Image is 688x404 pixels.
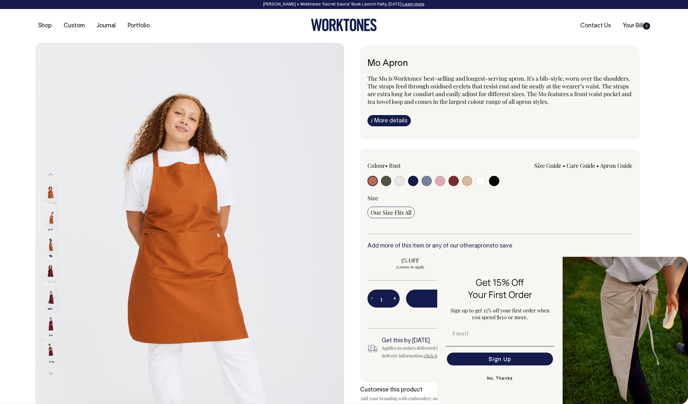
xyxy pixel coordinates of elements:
[447,327,553,340] input: Email
[545,255,630,271] input: 15% OFF 100 more to apply
[389,162,401,169] label: Rust
[44,184,58,206] img: rust
[578,21,613,31] a: Contact Us
[600,162,632,169] a: Apron Guide
[46,167,56,182] button: Previous
[406,290,632,308] button: Add to bill —AUD42.00
[371,117,373,124] span: i
[46,366,56,381] button: Next
[382,344,512,360] div: Applies to orders delivered in Australian metro areas. For all delivery information, .
[125,21,152,31] a: Portfolio
[371,209,412,216] span: One Size Fits All
[563,162,565,169] span: •
[371,264,449,269] span: 25 more to apply
[534,162,561,169] a: Size Guide
[424,353,444,359] a: click here
[403,3,424,6] a: Learn more
[457,255,542,271] input: 10% OFF 50 more to apply
[367,59,632,69] h1: Mo Apron
[447,353,553,365] button: Sign Up
[620,21,653,31] a: Your Bill0
[382,338,512,344] h6: Get this by [DATE]
[548,256,627,264] span: 15% OFF
[35,21,54,31] a: Shop
[446,372,554,385] button: No, Thanks
[44,289,58,312] img: burgundy
[468,288,532,301] span: Your First Order
[371,256,449,264] span: 5% OFF
[677,260,685,268] button: Close dialog
[596,162,599,169] span: •
[44,316,58,338] img: burgundy
[44,263,58,285] img: burgundy
[367,194,632,202] div: Size
[44,237,58,259] img: rust
[385,162,388,169] span: •
[437,257,688,404] div: FLYOUT Form
[367,115,411,126] a: iMore details
[450,307,550,320] span: Sign up to get 15% off your first order when you spend $150 or more.
[474,243,493,249] a: aprons
[367,292,376,305] button: -
[566,162,595,169] a: Care Guide
[44,342,58,364] img: burgundy
[460,256,539,264] span: 10% OFF
[643,22,650,30] span: 0
[44,210,58,233] img: rust
[390,292,400,305] button: +
[476,276,524,288] span: Get 15% Off
[61,21,87,31] a: Custom
[406,311,632,319] span: Spend AUD350 more to get FREE SHIPPING
[367,255,453,271] input: 5% OFF 25 more to apply
[94,21,118,31] a: Journal
[367,243,632,249] h6: Add more of this item or any of our other to save
[367,207,415,218] input: One Size Fits All
[360,387,463,393] h6: Customise this product
[6,2,682,7] div: [PERSON_NAME] × Worktones ‘Secret Sauce’ Book Launch Party, [DATE]. .
[367,75,631,105] span: The Mo is Worktones' best-selling and longest-serving apron. It's a bib-style, worn over the shou...
[367,162,474,169] div: Colour
[563,257,688,404] img: 5e34ad8f-4f05-4173-92a8-ea475ee49ac9.jpeg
